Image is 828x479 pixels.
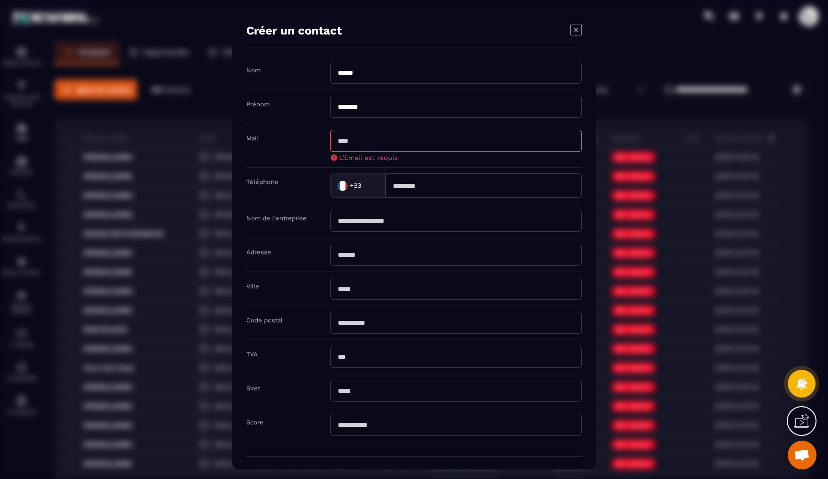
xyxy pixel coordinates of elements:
[246,178,278,185] label: Téléphone
[340,154,398,161] span: L'Email est requis
[246,135,258,142] label: Mail
[330,173,385,198] div: Search for option
[246,24,342,37] h4: Créer un contact
[788,441,816,469] div: Ouvrir le chat
[333,176,352,195] img: Country Flag
[246,317,283,324] label: Code postal
[246,67,261,74] label: Nom
[246,215,307,222] label: Nom de l'entreprise
[246,101,270,108] label: Prénom
[350,181,361,191] span: +33
[363,179,375,193] input: Search for option
[246,249,271,256] label: Adresse
[246,283,259,290] label: Ville
[246,385,260,392] label: Siret
[246,351,258,358] label: TVA
[246,419,264,426] label: Score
